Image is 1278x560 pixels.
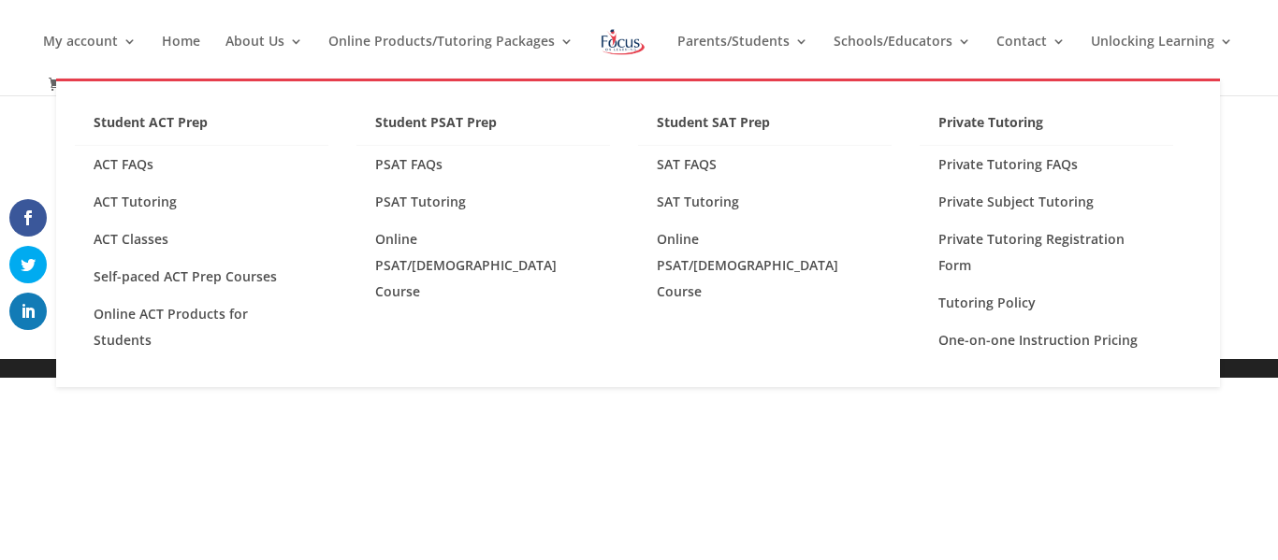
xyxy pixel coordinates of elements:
a: Private Subject Tutoring [920,183,1173,221]
a: Private Tutoring FAQs [920,146,1173,183]
a: SAT Tutoring [638,183,892,221]
a: My account [43,35,137,79]
a: Student PSAT Prep [356,109,610,146]
a: Parents/Students [677,35,808,79]
a: Student ACT Prep [75,109,328,146]
a: One-on-one Instruction Pricing [920,322,1173,359]
a: Online Products/Tutoring Packages [328,35,574,79]
a: Online ACT Products for Students [75,295,328,359]
a: Online PSAT/[DEMOGRAPHIC_DATA] Course [356,221,610,310]
a: ACT Classes [75,221,328,258]
a: Student SAT Prep [638,109,892,146]
img: Focus on Learning [599,25,647,59]
a: About Us [225,35,303,79]
a: Unlocking Learning [1091,35,1233,79]
a: Online PSAT/[DEMOGRAPHIC_DATA] Course [638,221,892,310]
a: Schools/Educators [834,35,971,79]
a: Tutoring Policy [920,284,1173,322]
a: ACT Tutoring [75,183,328,221]
a: Private Tutoring [920,109,1173,146]
a: PSAT Tutoring [356,183,610,221]
a: Self-paced ACT Prep Courses [75,258,328,295]
a: Private Tutoring Registration Form [920,221,1173,284]
a: Home [162,35,200,79]
a: PSAT FAQs [356,146,610,183]
a: SAT FAQS [638,146,892,183]
a: Contact [996,35,1066,79]
a: ACT FAQs [75,146,328,183]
